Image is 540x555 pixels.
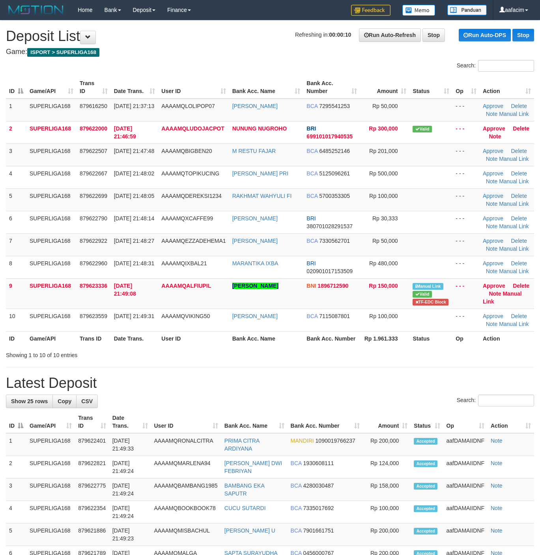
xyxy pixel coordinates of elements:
[483,260,503,266] a: Approve
[224,527,275,534] a: [PERSON_NAME] U
[306,268,353,274] span: Copy 020901017153509 to clipboard
[80,103,107,109] span: 879616250
[26,188,77,211] td: SUPERLIGA168
[26,233,77,256] td: SUPERLIGA168
[306,125,316,132] span: BRI
[6,4,66,16] img: MOTION_logo.png
[161,170,219,177] span: AAAAMQTOPIKUCING
[372,238,398,244] span: Rp 50,000
[306,170,318,177] span: BCA
[511,193,527,199] a: Delete
[151,501,221,523] td: AAAAMQBOOKBOOK78
[6,48,534,56] h4: Game:
[369,193,398,199] span: Rp 100,000
[452,76,480,99] th: Op: activate to sort column ascending
[109,501,151,523] td: [DATE] 21:49:24
[6,233,26,256] td: 7
[80,313,107,319] span: 879623559
[319,238,350,244] span: Copy 7330562701 to clipboard
[224,482,264,497] a: BAMBANG EKA SAPUTR
[224,505,266,511] a: CUCU SUTARDI
[351,5,391,16] img: Feedback.jpg
[369,260,398,266] span: Rp 480,000
[414,528,437,535] span: Accepted
[457,395,534,406] label: Search:
[329,32,351,38] strong: 00:00:10
[306,103,318,109] span: BCA
[363,456,411,479] td: Rp 124,000
[291,460,302,466] span: BCA
[480,331,534,346] th: Action
[114,283,136,297] span: [DATE] 21:49:08
[489,291,501,297] a: Note
[499,268,529,274] a: Manual Link
[232,313,278,319] a: [PERSON_NAME]
[6,479,26,501] td: 3
[109,479,151,501] td: [DATE] 21:49:24
[151,523,221,546] td: AAAAMQMISBACHUL
[306,215,316,222] span: BRI
[306,193,318,199] span: BCA
[114,125,136,140] span: [DATE] 21:46:59
[443,523,488,546] td: aafDAMAIIDNF
[6,99,26,121] td: 1
[499,201,529,207] a: Manual Link
[511,103,527,109] a: Delete
[316,438,355,444] span: Copy 1090019766237 to clipboard
[511,260,527,266] a: Delete
[483,170,503,177] a: Approve
[452,166,480,188] td: - - -
[369,283,398,289] span: Rp 150,000
[491,505,503,511] a: Note
[26,121,77,143] td: SUPERLIGA168
[291,505,302,511] span: BCA
[488,411,534,433] th: Action: activate to sort column ascending
[291,438,314,444] span: MANDIRI
[486,111,498,117] a: Note
[151,479,221,501] td: AAAAMQBAMBANG1985
[80,170,107,177] span: 879622667
[443,501,488,523] td: aafDAMAIIDNF
[306,283,316,289] span: BNI
[232,238,278,244] a: [PERSON_NAME]
[161,313,210,319] span: AAAAMQVIKING50
[483,215,503,222] a: Approve
[369,125,398,132] span: Rp 300,000
[486,223,498,229] a: Note
[413,126,432,132] span: Valid transaction
[443,456,488,479] td: aafDAMAIIDNF
[52,395,77,408] a: Copy
[26,331,77,346] th: Game/API
[303,482,334,489] span: Copy 4280030487 to clipboard
[372,103,398,109] span: Rp 50,000
[114,215,154,222] span: [DATE] 21:48:14
[511,238,527,244] a: Delete
[229,76,304,99] th: Bank Acc. Name: activate to sort column ascending
[232,148,276,154] a: M RESTU FAJAR
[359,28,421,42] a: Run Auto-Refresh
[483,291,522,305] a: Manual Link
[26,411,75,433] th: Game/API: activate to sort column ascending
[114,103,154,109] span: [DATE] 21:37:13
[402,5,435,16] img: Button%20Memo.svg
[452,233,480,256] td: - - -
[499,246,529,252] a: Manual Link
[81,398,93,404] span: CSV
[151,456,221,479] td: AAAAMQMARLENA94
[58,398,71,404] span: Copy
[26,99,77,121] td: SUPERLIGA168
[363,411,411,433] th: Amount: activate to sort column ascending
[363,501,411,523] td: Rp 100,000
[319,103,350,109] span: Copy 7295541253 to clipboard
[306,313,318,319] span: BCA
[459,29,511,41] a: Run Auto-DPS
[499,321,529,327] a: Manual Link
[109,523,151,546] td: [DATE] 21:49:23
[491,527,503,534] a: Note
[75,433,109,456] td: 879622401
[513,283,529,289] a: Delete
[303,331,360,346] th: Bank Acc. Number
[486,201,498,207] a: Note
[26,278,77,309] td: SUPERLIGA168
[111,331,159,346] th: Date Trans.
